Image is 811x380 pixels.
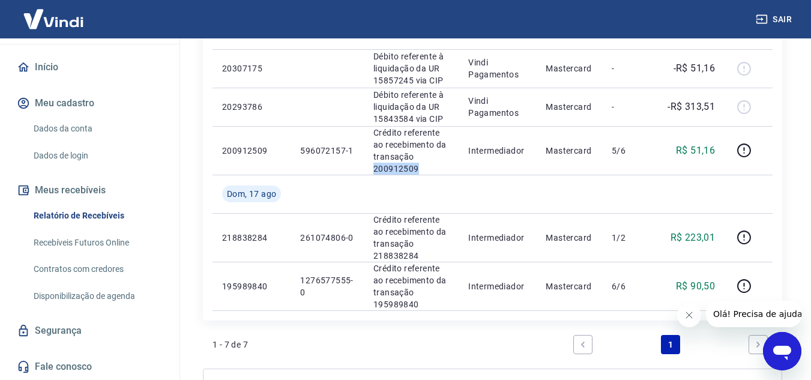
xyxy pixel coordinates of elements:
[14,177,165,204] button: Meus recebíveis
[468,145,526,157] p: Intermediador
[29,116,165,141] a: Dados da conta
[468,95,526,119] p: Vindi Pagamentos
[29,231,165,255] a: Recebíveis Futuros Online
[300,232,354,244] p: 261074806-0
[222,145,281,157] p: 200912509
[14,318,165,344] a: Segurança
[468,280,526,292] p: Intermediador
[29,204,165,228] a: Relatório de Recebíveis
[373,262,449,310] p: Crédito referente ao recebimento da transação 195989840
[573,335,592,354] a: Previous page
[568,330,773,359] ul: Pagination
[753,8,797,31] button: Sair
[674,61,716,76] p: -R$ 51,16
[213,339,248,351] p: 1 - 7 de 7
[749,335,768,354] a: Next page
[546,280,592,292] p: Mastercard
[546,62,592,74] p: Mastercard
[14,354,165,380] a: Fale conosco
[612,101,647,113] p: -
[373,50,449,86] p: Débito referente à liquidação da UR 15857245 via CIP
[222,280,281,292] p: 195989840
[671,231,716,245] p: R$ 223,01
[612,280,647,292] p: 6/6
[612,232,647,244] p: 1/2
[7,8,101,18] span: Olá! Precisa de ajuda?
[14,54,165,80] a: Início
[373,214,449,262] p: Crédito referente ao recebimento da transação 218838284
[373,127,449,175] p: Crédito referente ao recebimento da transação 200912509
[222,62,281,74] p: 20307175
[668,100,715,114] p: -R$ 313,51
[227,188,276,200] span: Dom, 17 ago
[29,284,165,309] a: Disponibilização de agenda
[468,56,526,80] p: Vindi Pagamentos
[14,90,165,116] button: Meu cadastro
[300,274,354,298] p: 1276577555-0
[468,232,526,244] p: Intermediador
[373,89,449,125] p: Débito referente à liquidação da UR 15843584 via CIP
[612,145,647,157] p: 5/6
[546,145,592,157] p: Mastercard
[706,301,801,327] iframe: Mensagem da empresa
[677,303,701,327] iframe: Fechar mensagem
[300,145,354,157] p: 596072157-1
[222,232,281,244] p: 218838284
[546,232,592,244] p: Mastercard
[676,143,715,158] p: R$ 51,16
[612,62,647,74] p: -
[14,1,92,37] img: Vindi
[763,332,801,370] iframe: Botão para abrir a janela de mensagens
[29,257,165,282] a: Contratos com credores
[222,101,281,113] p: 20293786
[676,279,715,294] p: R$ 90,50
[661,335,680,354] a: Page 1 is your current page
[546,101,592,113] p: Mastercard
[29,143,165,168] a: Dados de login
